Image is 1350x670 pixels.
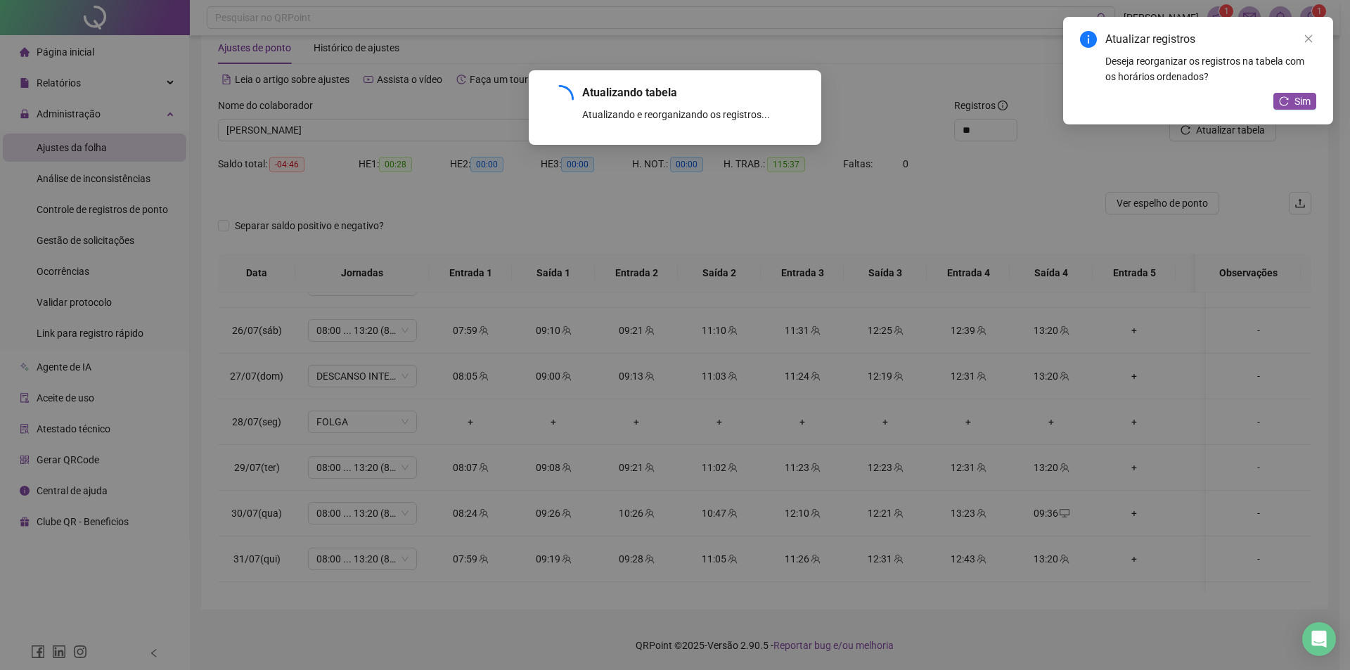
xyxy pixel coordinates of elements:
button: Sim [1273,93,1316,110]
a: Close [1301,31,1316,46]
div: Deseja reorganizar os registros na tabela com os horários ordenados? [1105,53,1316,84]
span: loading [544,84,575,115]
span: info-circle [1080,31,1097,48]
span: close [1304,34,1313,44]
span: Sim [1294,94,1311,109]
span: reload [1279,96,1289,106]
div: Atualizando tabela [582,84,804,101]
div: Open Intercom Messenger [1302,622,1336,656]
div: Atualizar registros [1105,31,1316,48]
div: Atualizando e reorganizando os registros... [582,107,804,122]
